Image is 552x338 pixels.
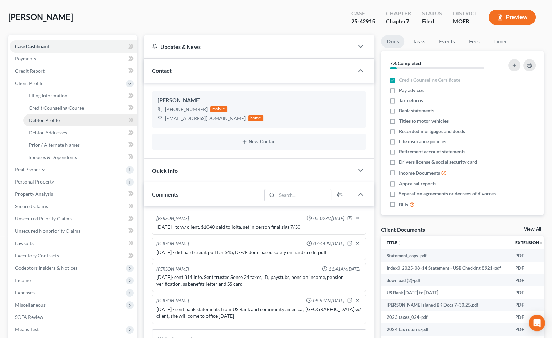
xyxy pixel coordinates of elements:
span: [PERSON_NAME] [8,12,73,22]
div: District [453,10,478,17]
div: MOEB [453,17,478,25]
a: Unsecured Nonpriority Claims [10,225,137,237]
span: SOFA Review [15,314,43,320]
span: Miscellaneous [15,302,46,308]
span: Prior / Alternate Names [29,142,80,148]
div: [PERSON_NAME] [156,266,189,272]
div: Chapter [386,17,411,25]
a: Lawsuits [10,237,137,249]
span: Debtor Addresses [29,130,67,135]
a: Debtor Addresses [23,126,137,139]
span: Means Test [15,326,39,332]
span: Debtor Profile [29,117,60,123]
span: Unsecured Nonpriority Claims [15,228,80,234]
div: [EMAIL_ADDRESS][DOMAIN_NAME] [165,115,246,122]
span: 05:02PM[DATE] [313,215,344,222]
div: Client Documents [381,226,425,233]
a: Executory Contracts [10,249,137,262]
a: Payments [10,53,137,65]
input: Search... [277,189,331,201]
td: PDF [510,262,549,274]
span: Codebtors Insiders & Notices [15,265,77,271]
a: Property Analysis [10,188,137,200]
i: unfold_more [397,241,401,245]
div: home [248,115,263,121]
span: Spouses & Dependents [29,154,77,160]
span: Bank statements [399,107,434,114]
i: unfold_more [539,241,543,245]
span: Personal Property [15,179,54,185]
a: Prior / Alternate Names [23,139,137,151]
div: 25-42915 [351,17,375,25]
td: 2024 tax returns-pdf [381,323,510,336]
span: Separation agreements or decrees of divorces [399,190,496,197]
div: Chapter [386,10,411,17]
td: PDF [510,323,549,336]
span: 07:44PM[DATE] [313,241,344,247]
span: Credit Counseling Certificate [399,77,460,83]
span: Tax returns [399,97,423,104]
span: Unsecured Priority Claims [15,216,72,221]
a: Case Dashboard [10,40,137,53]
span: Pay advices [399,87,424,94]
a: Debtor Profile [23,114,137,126]
a: Unsecured Priority Claims [10,213,137,225]
span: Credit Report [15,68,45,74]
span: Quick Info [152,167,178,174]
a: Spouses & Dependents [23,151,137,163]
span: Appraisal reports [399,180,436,187]
div: mobile [210,106,227,112]
div: [PHONE_NUMBER] [165,106,208,113]
div: [DATE] - did hard credit pull for $45, D/E/F done based solely on hard credit pull [156,249,362,256]
button: Preview [489,10,536,25]
a: Fees [463,35,485,48]
span: Recorded mortgages and deeds [399,128,465,135]
td: download (2)-pdf [381,274,510,286]
td: Index0_2025-08-14 Statement - USB Checking 8921-pdf [381,262,510,274]
a: Credit Report [10,65,137,77]
span: Comments [152,191,178,198]
div: Open Intercom Messenger [529,315,545,331]
button: New Contact [158,139,361,145]
span: Client Profile [15,80,43,86]
div: Filed [422,17,442,25]
a: Secured Claims [10,200,137,213]
span: 09:54AM[DATE] [313,298,344,304]
span: Bills [399,201,408,208]
a: View All [524,227,541,232]
a: SOFA Review [10,311,137,323]
td: [PERSON_NAME] signed BK Docs 7-30.25.pdf [381,299,510,311]
span: Credit Counseling Course [29,105,84,111]
span: Titles to motor vehicles [399,118,449,124]
div: [DATE] - sent bank statements from US Bank and community america , [GEOGRAPHIC_DATA] w/ client, s... [156,306,362,320]
span: Case Dashboard [15,43,49,49]
span: 7 [406,18,409,24]
a: Filing Information [23,90,137,102]
td: Statement_copy-pdf [381,249,510,262]
a: Timer [488,35,513,48]
span: Life insurance policies [399,138,446,145]
span: 11:41AM[DATE] [329,266,360,272]
a: Tasks [407,35,431,48]
td: PDF [510,299,549,311]
a: Credit Counseling Course [23,102,137,114]
div: [PERSON_NAME] [156,215,189,222]
span: Real Property [15,166,45,172]
span: Secured Claims [15,203,48,209]
span: Filing Information [29,93,67,98]
div: [PERSON_NAME] [156,298,189,305]
a: Events [434,35,461,48]
div: [DATE]- sent 314 info. Sent trustee Sonse 24 taxes, ID, paystubs, pension income, pension verific... [156,274,362,287]
span: Drivers license & social security card [399,159,477,165]
td: US Bank [DATE] to [DATE] [381,286,510,299]
span: Retirement account statements [399,148,465,155]
span: Payments [15,56,36,62]
span: Property Analysis [15,191,53,197]
div: Updates & News [152,43,346,50]
span: Contact [152,67,172,74]
div: Case [351,10,375,17]
div: [PERSON_NAME] [156,241,189,247]
a: Extensionunfold_more [515,240,543,245]
td: PDF [510,249,549,262]
div: [PERSON_NAME] [158,96,361,105]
